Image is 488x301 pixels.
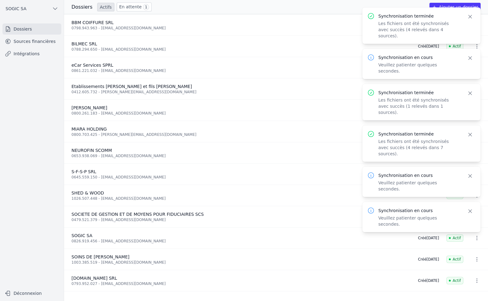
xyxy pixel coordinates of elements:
a: Intégrations [2,48,61,59]
span: SHED & WOOD [71,190,104,195]
p: Synchronisation en cours [378,172,460,178]
p: Synchronisation en cours [378,207,460,214]
span: eCar Services SPRL [71,63,113,68]
div: 0798.943.963 - [EMAIL_ADDRESS][DOMAIN_NAME] [71,26,411,31]
span: [PERSON_NAME] [71,105,107,110]
div: 0788.294.650 - [EMAIL_ADDRESS][DOMAIN_NAME] [71,47,411,52]
span: 1 [143,4,149,10]
button: SOGIC SA [2,4,61,14]
span: [DOMAIN_NAME] SRL [71,276,117,281]
span: Actif [446,256,463,263]
p: Les fichiers ont été synchronisés avec succès (1 relevés dans 1 sources). [378,97,460,115]
span: BBM COIFFURE SRL [71,20,113,25]
span: S-F-S-P SRL [71,169,96,174]
span: SOGIC SA [6,6,26,12]
div: 1003.385.519 - [EMAIL_ADDRESS][DOMAIN_NAME] [71,260,411,265]
span: SOINS DE [PERSON_NAME] [71,254,129,259]
p: Synchronisation en cours [378,54,460,61]
p: Synchronisation terminée [378,13,460,19]
div: 0653.938.069 - [EMAIL_ADDRESS][DOMAIN_NAME] [71,153,411,158]
h3: Dossiers [71,3,92,11]
div: 0800.261.183 - [EMAIL_ADDRESS][DOMAIN_NAME] [71,111,411,116]
button: Ajouter un dossier [429,3,481,11]
div: 1026.507.448 - [EMAIL_ADDRESS][DOMAIN_NAME] [71,196,411,201]
span: SOCIETE DE GESTION ET DE MOYENS POUR FIDUCIAIRES SCS [71,212,204,217]
a: En attente 1 [117,2,152,11]
span: SOGIC SA [71,233,92,238]
span: NEUROFIN SCOMM [71,148,112,153]
div: 0800.703.425 - [PERSON_NAME][EMAIL_ADDRESS][DOMAIN_NAME] [71,132,411,137]
div: Créé [DATE] [418,44,439,49]
div: 0645.559.150 - [EMAIL_ADDRESS][DOMAIN_NAME] [71,175,411,180]
p: Veuillez patienter quelques secondes. [378,215,460,227]
div: 0412.605.732 - [PERSON_NAME][EMAIL_ADDRESS][DOMAIN_NAME] [71,90,411,94]
p: Les fichiers ont été synchronisés avec succès (4 relevés dans 7 sources). [378,138,460,157]
p: Les fichiers ont été synchronisés avec succès (4 relevés dans 4 sources). [378,20,460,39]
div: Créé [DATE] [418,236,439,240]
p: Synchronisation terminée [378,131,460,137]
span: Actif [446,277,463,284]
div: 0479.521.379 - [EMAIL_ADDRESS][DOMAIN_NAME] [71,217,411,222]
p: Veuillez patienter quelques secondes. [378,180,460,192]
div: 0861.221.032 - [EMAIL_ADDRESS][DOMAIN_NAME] [71,68,411,73]
p: Synchronisation terminée [378,90,460,96]
div: 0826.919.456 - [EMAIL_ADDRESS][DOMAIN_NAME] [71,239,411,244]
div: Créé [DATE] [418,257,439,262]
div: 0793.952.027 - [EMAIL_ADDRESS][DOMAIN_NAME] [71,281,411,286]
span: MIARA HOLDING [71,127,107,132]
p: Veuillez patienter quelques secondes. [378,62,460,74]
span: Actif [446,43,463,50]
div: Créé [DATE] [418,278,439,283]
a: Actifs [97,3,114,11]
a: Dossiers [2,23,61,35]
button: Déconnexion [2,288,61,298]
a: Sources financières [2,36,61,47]
span: Actif [446,234,463,242]
span: BILMEC SRL [71,41,97,46]
span: Etablissements [PERSON_NAME] et fils [PERSON_NAME] [71,84,192,89]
